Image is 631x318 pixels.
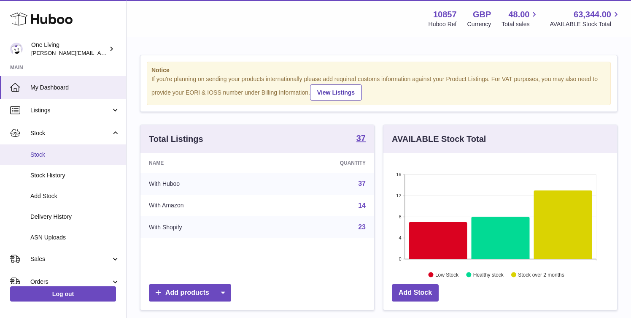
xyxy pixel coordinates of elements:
strong: 10857 [433,9,457,20]
span: Stock [30,129,111,137]
span: AVAILABLE Stock Total [550,20,621,28]
text: Low Stock [435,272,459,277]
text: Stock over 2 months [518,272,564,277]
a: Log out [10,286,116,302]
span: Total sales [502,20,539,28]
td: With Amazon [140,195,268,217]
div: Huboo Ref [429,20,457,28]
span: My Dashboard [30,84,120,92]
strong: Notice [151,66,606,74]
a: Add products [149,284,231,302]
span: Stock [30,151,120,159]
h3: Total Listings [149,133,203,145]
span: Delivery History [30,213,120,221]
strong: 37 [356,134,366,142]
div: If you're planning on sending your products internationally please add required customs informati... [151,75,606,101]
a: 37 [358,180,366,187]
a: 23 [358,223,366,231]
th: Name [140,153,268,173]
text: 4 [399,235,401,240]
th: Quantity [268,153,374,173]
span: [PERSON_NAME][EMAIL_ADDRESS][DOMAIN_NAME] [31,49,169,56]
h3: AVAILABLE Stock Total [392,133,486,145]
span: ASN Uploads [30,234,120,242]
a: 48.00 Total sales [502,9,539,28]
text: 0 [399,256,401,261]
text: Healthy stock [473,272,504,277]
text: 12 [396,193,401,198]
div: Currency [467,20,491,28]
span: 63,344.00 [574,9,611,20]
span: 48.00 [508,9,529,20]
a: View Listings [310,84,362,101]
a: 14 [358,202,366,209]
span: Listings [30,106,111,114]
text: 16 [396,172,401,177]
td: With Shopify [140,216,268,238]
a: 37 [356,134,366,144]
span: Sales [30,255,111,263]
div: One Living [31,41,107,57]
span: Stock History [30,171,120,179]
span: Add Stock [30,192,120,200]
img: Jessica@oneliving.com [10,43,23,55]
td: With Huboo [140,173,268,195]
a: 63,344.00 AVAILABLE Stock Total [550,9,621,28]
a: Add Stock [392,284,439,302]
strong: GBP [473,9,491,20]
text: 8 [399,214,401,219]
span: Orders [30,278,111,286]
